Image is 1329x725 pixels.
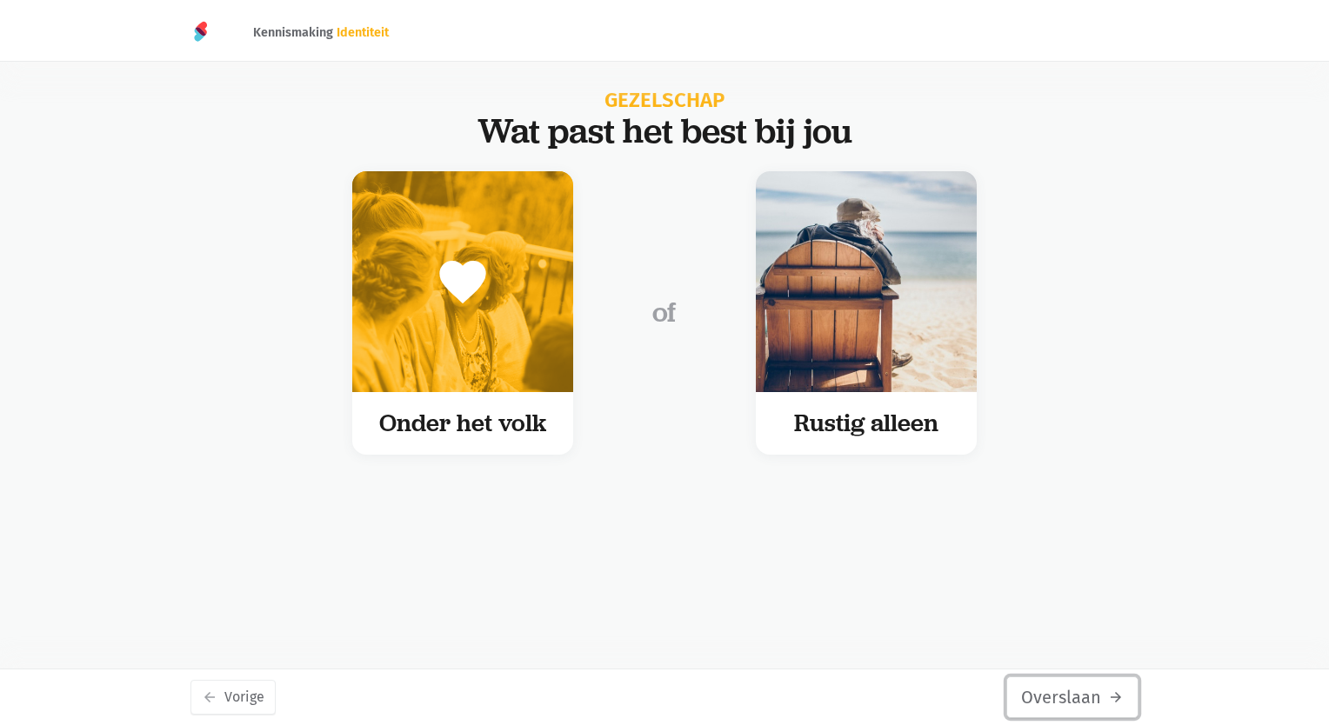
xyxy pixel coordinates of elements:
[337,25,389,40] span: Identiteit
[773,409,959,437] h6: Rustig alleen
[202,689,217,705] i: arrow_back
[595,171,735,455] div: of
[1108,689,1124,705] i: arrow_forward
[190,21,211,42] img: Soulcenter
[190,680,276,715] button: arrow_backVorige
[370,409,556,437] h6: Onder het volk
[239,3,403,62] div: Kennismaking
[1006,676,1139,718] button: Overslaanarrow_forward
[190,90,1139,110] div: Gezelschap
[190,110,1139,150] div: Wat past het best bij jou
[435,254,491,309] i: favorite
